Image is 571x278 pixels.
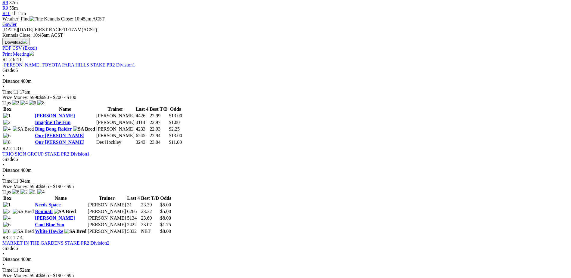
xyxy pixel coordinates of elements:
[2,235,8,240] span: R3
[2,189,11,194] span: Tips
[141,202,160,208] td: 23.39
[169,106,182,112] th: Odds
[39,95,76,100] span: $690 - $200 - $100
[2,57,8,62] span: R1
[135,133,149,139] td: 6245
[2,5,8,11] a: R9
[149,139,168,145] td: 23.04
[96,106,135,112] th: Trainer
[35,222,64,227] a: Cool Blue You
[37,189,45,195] img: 4
[2,38,30,45] button: Download
[3,215,11,221] img: 4
[2,162,4,167] span: •
[2,84,4,89] span: •
[2,89,569,95] div: 11:17am
[35,27,97,32] span: 11:17AM(ACST)
[29,16,43,22] img: Fine
[2,73,4,78] span: •
[37,100,45,106] img: 8
[13,126,34,132] img: SA Bred
[9,5,18,11] span: 55m
[149,126,168,132] td: 22.93
[3,196,11,201] span: Box
[35,27,63,32] span: FIRST RACE:
[2,251,4,256] span: •
[149,119,168,125] td: 22.97
[73,126,95,132] img: SA Bred
[141,228,160,234] td: NBT
[96,126,135,132] td: [PERSON_NAME]
[135,126,149,132] td: 4233
[149,106,168,112] th: Best T/D
[87,209,126,215] td: [PERSON_NAME]
[96,139,135,145] td: Des Hockley
[39,273,74,278] span: $665 - $190 - $95
[2,62,135,67] a: [PERSON_NAME] TOYOTA PARA HILLS STAKE PR2 Division1
[20,189,28,195] img: 2
[54,209,76,214] img: SA Bred
[2,79,569,84] div: 400m
[127,222,140,228] td: 2422
[169,120,180,125] span: $1.80
[141,222,160,228] td: 23.07
[35,126,72,131] a: Bing Bong Raider
[87,222,126,228] td: [PERSON_NAME]
[3,202,11,208] img: 1
[2,11,11,16] a: R10
[35,133,85,138] a: Our [PERSON_NAME]
[2,267,14,273] span: Time:
[3,126,11,132] img: 4
[87,215,126,221] td: [PERSON_NAME]
[29,100,36,106] img: 6
[2,51,34,57] a: Print Meeting
[2,27,33,32] span: [DATE]
[141,195,160,201] th: Best T/D
[12,11,26,16] span: 1h 11m
[160,229,171,234] span: $8.00
[135,106,149,112] th: Last 4
[3,209,11,214] img: 2
[160,202,171,207] span: $5.00
[2,79,20,84] span: Distance:
[149,113,168,119] td: 22.99
[35,140,85,145] a: Our [PERSON_NAME]
[9,235,23,240] span: 2 1 7 4
[160,215,171,221] span: $8.00
[2,173,4,178] span: •
[2,157,569,162] div: 6
[169,126,180,131] span: $2.25
[2,45,569,51] div: Download
[87,195,126,201] th: Trainer
[2,267,569,273] div: 11:52am
[2,157,16,162] span: Grade:
[23,39,27,44] img: download.svg
[35,209,53,214] a: Bonmati
[9,57,23,62] span: 2 6 4 8
[3,113,11,119] img: 1
[3,133,11,138] img: 6
[2,168,569,173] div: 400m
[39,184,74,189] span: $665 - $190 - $95
[3,222,11,227] img: 6
[87,202,126,208] td: [PERSON_NAME]
[169,140,182,145] span: $11.00
[127,209,140,215] td: 6266
[3,120,11,125] img: 2
[127,215,140,221] td: 5134
[35,229,63,234] a: White Hawke
[2,27,18,32] span: [DATE]
[2,22,17,27] a: Gawler
[96,133,135,139] td: [PERSON_NAME]
[127,228,140,234] td: 5832
[160,209,171,214] span: $5.00
[2,178,569,184] div: 11:34am
[87,228,126,234] td: [PERSON_NAME]
[96,119,135,125] td: [PERSON_NAME]
[64,229,86,234] img: SA Bred
[2,100,11,105] span: Tips
[127,195,140,201] th: Last 4
[160,222,171,227] span: $1.75
[2,262,4,267] span: •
